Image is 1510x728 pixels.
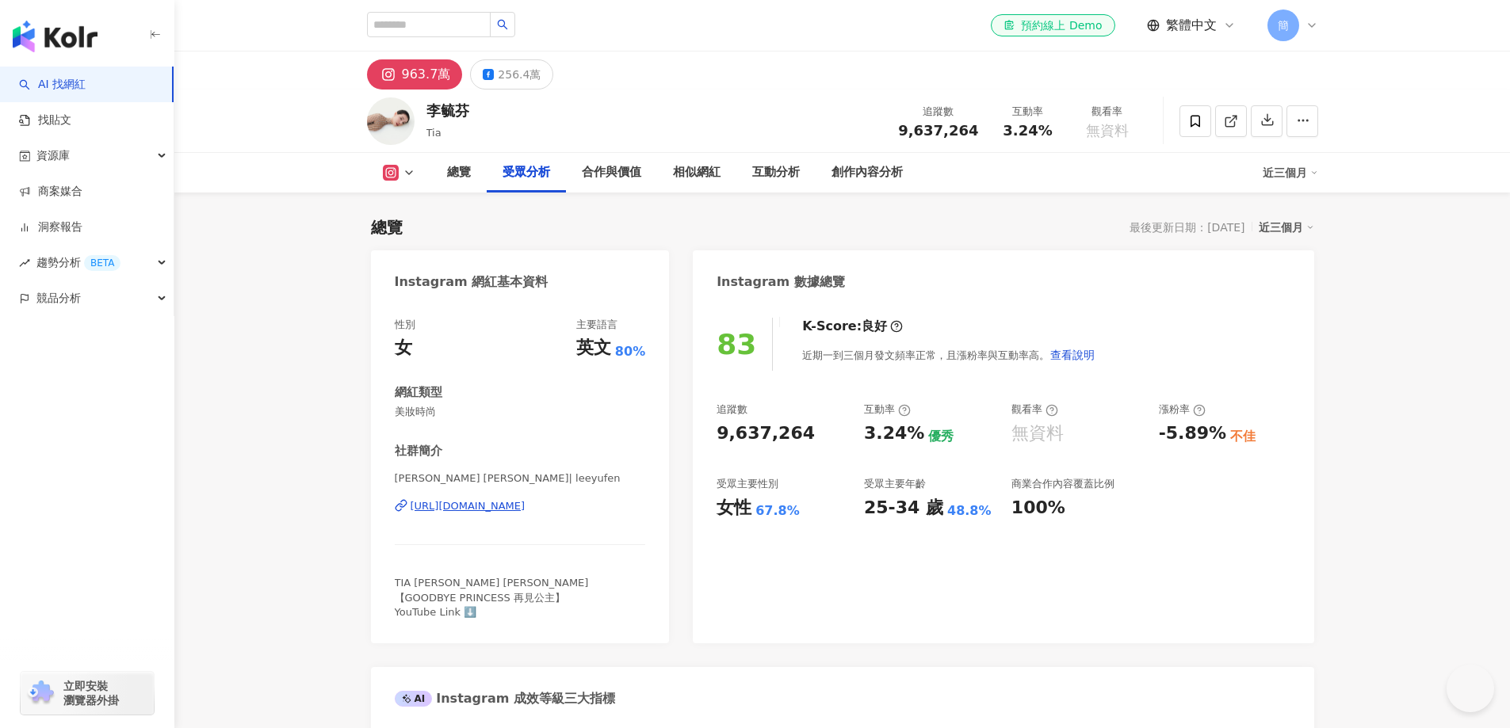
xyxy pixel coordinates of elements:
div: -5.89% [1159,421,1226,446]
span: 無資料 [1086,123,1129,139]
div: 追蹤數 [717,402,747,417]
span: rise [19,257,30,269]
div: 良好 [862,318,887,335]
div: 近期一到三個月發文頻率正常，且漲粉率與互動率高。 [802,339,1095,371]
div: 李毓芬 [426,101,469,120]
span: 查看說明 [1050,349,1095,361]
span: 簡 [1278,17,1289,34]
div: Instagram 網紅基本資料 [395,273,549,291]
div: 100% [1011,496,1065,520]
div: 商業合作內容覆蓋比例 [1011,477,1114,491]
div: 網紅類型 [395,384,442,401]
span: [PERSON_NAME] [PERSON_NAME]| leeyufen [395,471,646,486]
span: 趨勢分析 [36,245,120,280]
span: 美妝時尚 [395,405,646,419]
span: 立即安裝 瀏覽器外掛 [63,679,119,707]
div: Instagram 成效等級三大指標 [395,690,615,707]
div: 3.24% [864,421,924,446]
div: 受眾分析 [503,163,550,182]
div: Instagram 數據總覽 [717,273,845,291]
div: 女性 [717,496,751,520]
a: [URL][DOMAIN_NAME] [395,499,646,513]
a: chrome extension立即安裝 瀏覽器外掛 [21,672,154,715]
div: 互動率 [864,402,911,417]
div: 追蹤數 [898,104,978,120]
span: TIA [PERSON_NAME] [PERSON_NAME]【GOODBYE PRINCESS 再見公主】 YouTube Link ⬇️ [395,577,589,617]
div: 總覽 [371,216,403,238]
div: 女 [395,336,412,360]
div: 互動率 [998,104,1058,120]
div: 預約線上 Demo [1003,17,1102,33]
div: 優秀 [928,428,954,445]
img: chrome extension [25,680,56,706]
div: 25-34 歲 [864,496,943,520]
div: 總覽 [447,163,471,182]
a: 預約線上 Demo [991,14,1114,36]
div: 不佳 [1230,428,1256,445]
div: 創作內容分析 [831,163,903,182]
div: 9,637,264 [717,421,815,446]
div: 觀看率 [1077,104,1137,120]
a: 洞察報告 [19,219,82,235]
div: 社群簡介 [395,443,442,459]
a: 商案媒合 [19,184,82,200]
img: logo [13,21,97,52]
div: 漲粉率 [1159,402,1206,417]
a: searchAI 找網紅 [19,77,86,93]
div: 67.8% [755,502,800,520]
div: 合作與價值 [582,163,641,182]
div: 83 [717,328,756,360]
div: 963.7萬 [402,63,451,86]
button: 查看說明 [1049,339,1095,371]
button: 256.4萬 [470,59,553,90]
span: Tia [426,127,442,139]
span: 9,637,264 [898,122,978,139]
img: KOL Avatar [367,97,415,145]
span: 繁體中文 [1166,17,1217,34]
div: AI [395,691,433,707]
div: 近三個月 [1259,217,1314,238]
div: 主要語言 [576,318,617,332]
div: 觀看率 [1011,402,1058,417]
span: 80% [615,343,645,360]
a: 找貼文 [19,112,71,128]
span: 競品分析 [36,280,81,316]
div: [URL][DOMAIN_NAME] [411,499,526,513]
button: 963.7萬 [367,59,463,90]
div: K-Score : [802,318,903,335]
span: 資源庫 [36,138,70,173]
div: 48.8% [947,502,992,520]
div: 受眾主要性別 [717,477,778,491]
iframe: Help Scout Beacon - Open [1447,665,1494,712]
div: 最後更新日期：[DATE] [1130,221,1244,234]
div: 互動分析 [752,163,800,182]
span: 3.24% [1003,123,1052,139]
span: search [497,19,508,30]
div: 無資料 [1011,421,1064,446]
div: 近三個月 [1263,160,1318,185]
div: 相似網紅 [673,163,721,182]
div: 受眾主要年齡 [864,477,926,491]
div: BETA [84,255,120,271]
div: 256.4萬 [498,63,541,86]
div: 英文 [576,336,611,360]
div: 性別 [395,318,415,332]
